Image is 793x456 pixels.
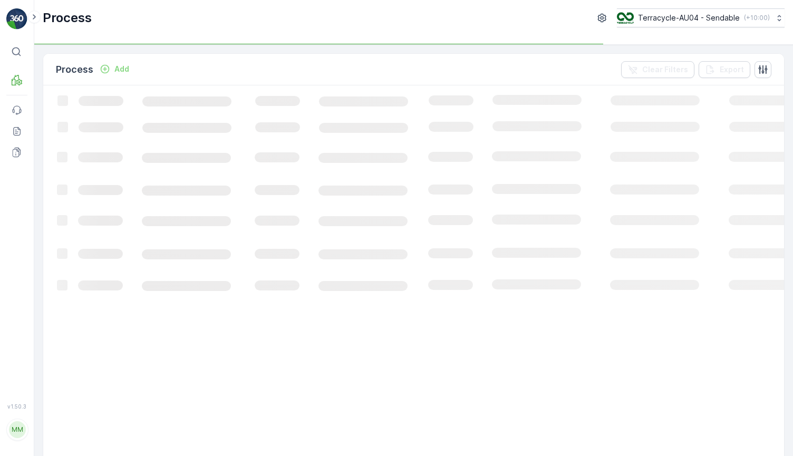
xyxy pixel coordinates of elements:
p: Process [56,62,93,77]
p: ( +10:00 ) [744,14,770,22]
button: Add [95,63,133,75]
button: Export [699,61,750,78]
p: Process [43,9,92,26]
p: Add [114,64,129,74]
button: Terracycle-AU04 - Sendable(+10:00) [617,8,785,27]
p: Export [720,64,744,75]
img: logo [6,8,27,30]
button: Clear Filters [621,61,694,78]
span: v 1.50.3 [6,403,27,410]
p: Terracycle-AU04 - Sendable [638,13,740,23]
img: terracycle_logo.png [617,12,634,24]
div: MM [9,421,26,438]
button: MM [6,412,27,448]
p: Clear Filters [642,64,688,75]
